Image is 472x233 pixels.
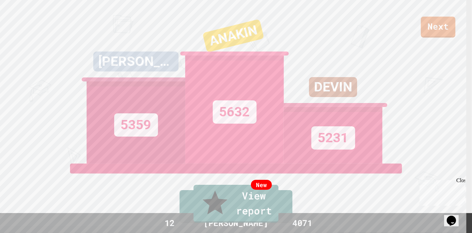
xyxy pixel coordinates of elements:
[309,77,357,97] div: DEVIN
[3,3,46,42] div: Chat with us now!Close
[213,100,257,124] div: 5632
[114,113,158,137] div: 5359
[93,52,179,71] div: [PERSON_NAME]
[251,180,272,190] div: New
[311,126,355,150] div: 5231
[421,17,455,38] a: Next
[417,177,465,206] iframe: chat widget
[202,19,264,53] div: ANAKIN
[194,185,278,223] a: View report
[444,206,465,226] iframe: chat widget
